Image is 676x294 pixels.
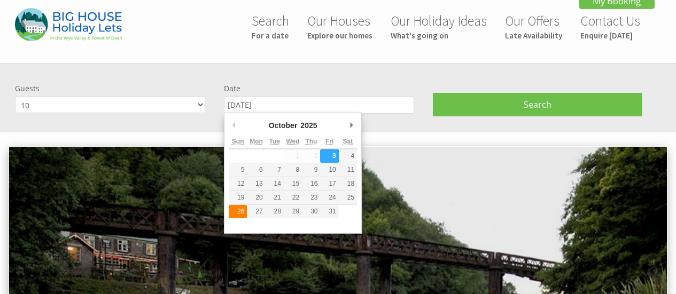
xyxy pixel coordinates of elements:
[284,205,302,218] button: 29
[252,30,289,41] small: For a date
[229,163,247,177] button: 5
[269,138,279,145] abbr: Tuesday
[580,12,640,41] a: Contact UsEnquire [DATE]
[320,163,338,177] button: 10
[305,138,317,145] abbr: Thursday
[339,191,357,204] button: 25
[224,83,414,93] label: Date
[302,205,320,218] button: 30
[343,138,353,145] abbr: Saturday
[15,83,205,93] label: Guests
[505,12,562,41] a: Our OffersLate Availability
[229,191,247,204] button: 19
[247,163,265,177] button: 6
[266,163,284,177] button: 7
[320,205,338,218] button: 31
[505,30,562,41] small: Late Availability
[15,8,122,41] img: Big House Holiday Lets
[320,191,338,204] button: 24
[284,163,302,177] button: 8
[339,149,357,163] button: 4
[346,117,357,133] button: Next Month
[302,177,320,190] button: 16
[339,163,357,177] button: 11
[391,30,487,41] small: What's going on
[266,205,284,218] button: 28
[391,12,487,41] a: Our Holiday IdeasWhat's going on
[433,93,642,116] button: Search
[266,191,284,204] button: 21
[339,177,357,190] button: 18
[247,191,265,204] button: 20
[320,149,338,163] button: 3
[325,138,333,145] abbr: Friday
[286,138,299,145] abbr: Wednesday
[232,138,244,145] abbr: Sunday
[224,96,414,114] input: Arrival Date
[229,205,247,218] button: 26
[307,30,372,41] small: Explore our homes
[284,177,302,190] button: 15
[284,191,302,204] button: 22
[299,117,318,133] div: 2025
[267,117,299,133] div: October
[307,12,372,41] a: Our HousesExplore our homes
[229,117,239,133] button: Previous Month
[247,205,265,218] button: 27
[302,191,320,204] button: 23
[302,163,320,177] button: 9
[250,138,263,145] abbr: Monday
[229,177,247,190] button: 12
[252,12,289,41] a: SearchFor a date
[320,177,338,190] button: 17
[247,177,265,190] button: 13
[524,99,551,110] span: Search
[266,177,284,190] button: 14
[580,30,640,41] small: Enquire [DATE]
